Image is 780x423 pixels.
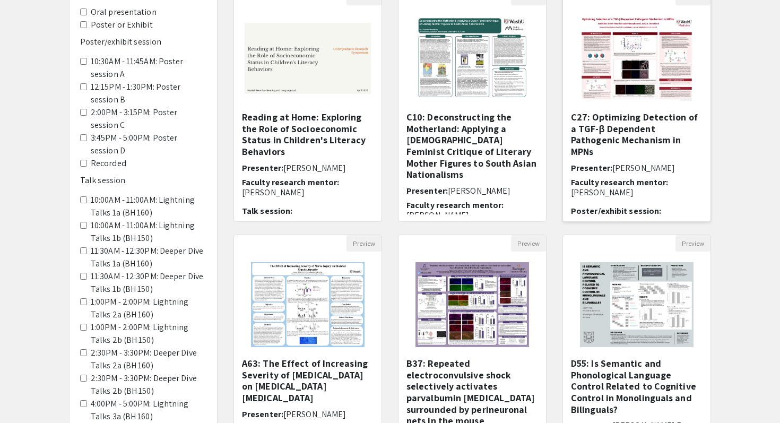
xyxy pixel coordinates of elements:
p: [PERSON_NAME] [571,187,703,197]
span: [PERSON_NAME] [283,409,346,420]
label: 1:00PM - 2:00PM: Lightning Talks 2a (BH 160) [91,296,206,321]
img: <p><span style="background-color: transparent; color: rgb(48, 48, 48);">Reading at Home: Explorin... [234,12,382,105]
label: Oral presentation [91,6,157,19]
label: 2:00PM - 3:15PM: Poster session C [91,106,206,132]
h6: Talk session [80,175,206,185]
h5: C10: Deconstructing the Motherland: Applying a [DEMOGRAPHIC_DATA] Feminist Critique of Literary M... [406,111,538,180]
button: Preview [511,235,546,252]
label: 12:15PM - 1:30PM: Poster session B [91,81,206,106]
label: 2:30PM - 3:30PM: Deeper Dive Talks 2a (BH 160) [91,347,206,372]
label: 11:30AM - 12:30PM: Deeper Dive Talks 1b (BH 150) [91,270,206,296]
label: 1:00PM - 2:00PM: Lightning Talks 2b (BH 150) [91,321,206,347]
img: <p>D55: Is Semantic and Phonological Language Control Related to Cognitive Control in Monolingual... [569,252,704,358]
button: Preview [346,235,382,252]
h6: Poster/exhibit session [80,37,206,47]
label: 10:00AM - 11:00AM: Lightning Talks 1b (BH 150) [91,219,206,245]
h6: Presenter: [571,163,703,173]
h6: Presenter: [242,163,374,173]
span: Faculty research mentor: [242,177,339,188]
h5: Reading at Home: Exploring the Role of Socioeconomic Status in Children's Literacy Behaviors [242,111,374,157]
p: [PERSON_NAME] [242,187,374,197]
h5: C27: Optimizing Detection of a TGF-β Dependent Pathogenic Mechanism in MPNs [571,111,703,157]
span: [PERSON_NAME] [448,185,510,196]
h5: A63: The Effect of Increasing Severity of [MEDICAL_DATA] on [MEDICAL_DATA] [MEDICAL_DATA] [242,358,374,403]
label: 10:30AM - 11:45AM: Poster session A [91,55,206,81]
img: <p>C27: Optimizing Detection of a TGF-β Dependent Pathogenic Mechanism in MPNs</p> [569,5,704,111]
span: Faculty research mentor: [571,177,668,188]
label: 11:30AM - 12:30PM: Deeper Dive Talks 1a (BH 160) [91,245,206,270]
h6: Presenter: [406,186,538,196]
img: <p class="ql-align-center"><strong>B37: Repeated electroconvulsive shock selectively activates pa... [405,252,539,358]
label: 4:00PM - 5:00PM: Lightning Talks 3a (BH 160) [91,398,206,423]
label: Recorded [91,157,126,170]
label: 3:45PM - 5:00PM: Poster session D [91,132,206,157]
span: Faculty research mentor: [406,200,504,211]
img: <p>C10: Deconstructing the Motherland: Applying a Queer Feminist Critique of Literary Mother Figu... [405,5,539,111]
h6: Presenter: [242,409,374,419]
iframe: Chat [8,375,45,415]
span: Talk session: [242,205,292,217]
p: [PERSON_NAME] [406,210,538,220]
button: Preview [675,235,710,252]
label: Poster or Exhibit [91,19,153,31]
span: [PERSON_NAME] [612,162,675,174]
label: 10:00AM - 11:00AM: Lightning Talks 1a (BH 160) [91,194,206,219]
img: <p class="ql-align-center">A63: The Effect of Increasing Severity of Nerve Injury on Skeletal Mus... [240,252,375,358]
h5: D55: Is Semantic and Phonological Language Control Related to Cognitive Control in Monolinguals a... [571,358,703,415]
span: [PERSON_NAME] [283,162,346,174]
label: 2:30PM - 3:30PM: Deeper Dive Talks 2b (BH 150) [91,372,206,398]
span: Poster/exhibit session: [571,205,661,217]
